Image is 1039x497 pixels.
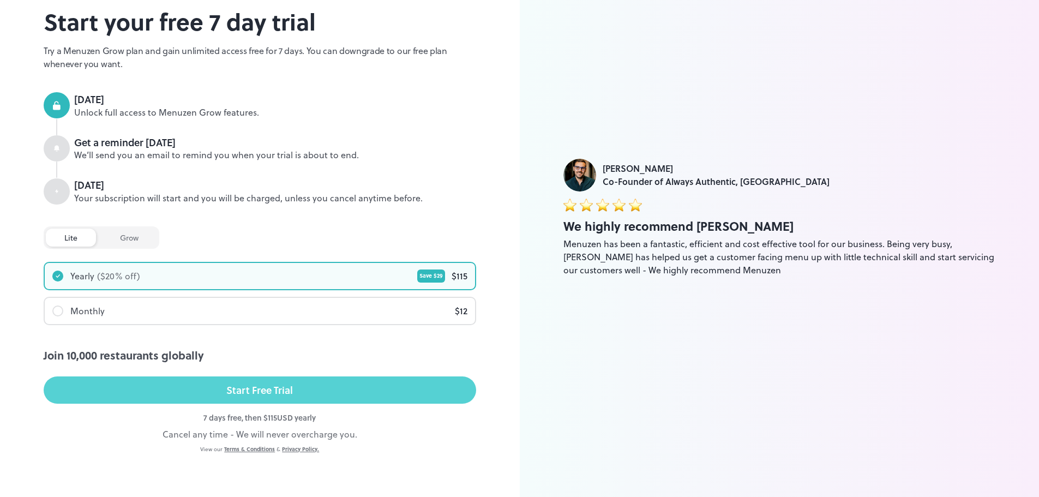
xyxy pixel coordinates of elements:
div: Start Free Trial [226,382,293,398]
a: Terms & Conditions [224,445,275,453]
div: Co-Founder of Always Authentic, [GEOGRAPHIC_DATA] [603,175,830,188]
p: Try a Menuzen Grow plan and gain unlimited access free for 7 days. You can downgrade to our free ... [44,44,476,70]
div: [PERSON_NAME] [603,162,830,175]
a: Privacy Policy. [282,445,319,453]
div: $ 12 [455,304,467,318]
div: Cancel any time - We will never overcharge you. [44,428,476,441]
img: star [612,198,626,211]
div: We’ll send you an email to remind you when your trial is about to end. [74,149,476,161]
div: Save $ 29 [417,270,445,283]
div: [DATE] [74,92,476,106]
img: star [580,198,593,211]
div: lite [46,229,96,247]
div: Monthly [70,304,105,318]
img: star [596,198,609,211]
div: Menuzen has been a fantastic, efficient and cost effective tool for our business. Being very busy... [563,237,996,277]
div: We highly recommend [PERSON_NAME] [563,217,996,235]
div: Your subscription will start and you will be charged, unless you cancel anytime before. [74,192,476,205]
div: [DATE] [74,178,476,192]
div: ($ 20 % off) [97,270,140,283]
img: Jade Hajj [563,159,596,191]
div: 7 days free, then $ 115 USD yearly [44,412,476,423]
div: Yearly [70,270,94,283]
div: Unlock full access to Menuzen Grow features. [74,106,476,119]
button: Start Free Trial [44,376,476,404]
h2: Start your free 7 day trial [44,4,476,39]
div: Get a reminder [DATE] [74,135,476,149]
div: $ 115 [452,270,467,283]
img: star [629,198,642,211]
div: Join 10,000 restaurants globally [44,347,476,363]
div: grow [101,229,157,247]
img: star [563,198,576,211]
div: View our & [44,445,476,453]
